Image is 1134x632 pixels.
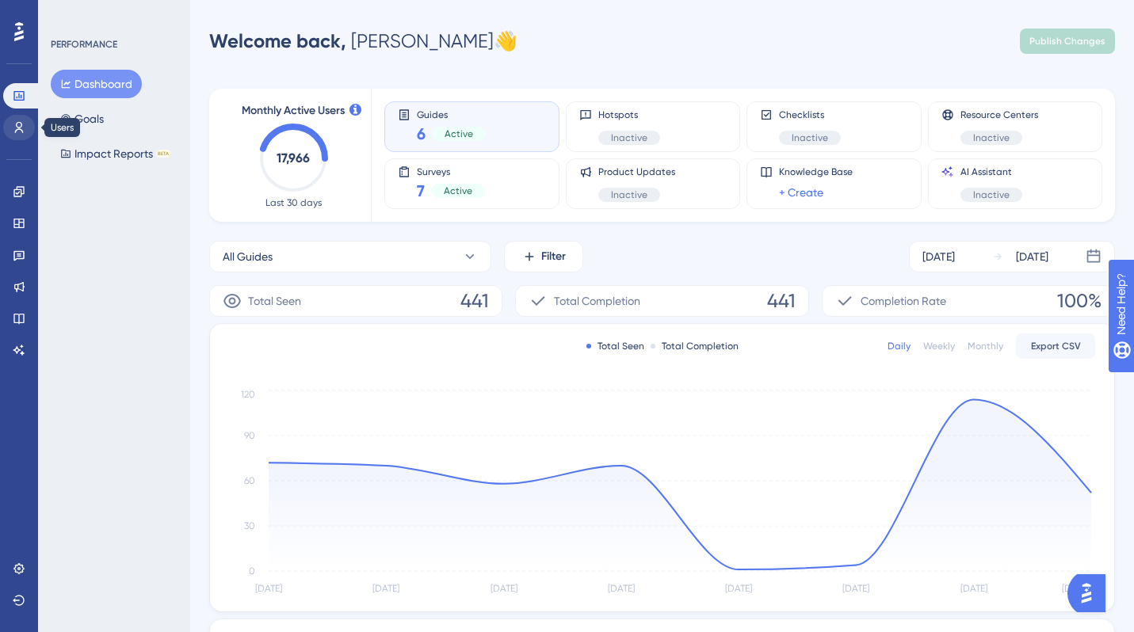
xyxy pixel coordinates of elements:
div: [DATE] [922,247,955,266]
tspan: [DATE] [725,583,752,594]
span: Knowledge Base [779,166,853,178]
span: 441 [460,288,489,314]
span: Total Seen [248,291,301,310]
span: Surveys [417,166,485,177]
button: Filter [504,241,583,272]
span: Checklists [779,109,841,121]
span: Active [445,128,473,140]
span: 7 [417,180,425,202]
tspan: [DATE] [608,583,635,594]
button: Publish Changes [1020,29,1115,54]
span: Inactive [611,131,647,144]
div: Monthly [968,340,1003,352]
div: Total Completion [651,340,739,352]
span: Active [444,185,472,197]
iframe: UserGuiding AI Assistant Launcher [1067,569,1115,617]
span: Monthly Active Users [242,101,345,120]
span: Need Help? [37,4,99,23]
tspan: [DATE] [1062,583,1089,594]
span: Filter [541,247,566,266]
a: + Create [779,183,823,202]
tspan: [DATE] [842,583,869,594]
tspan: 30 [244,520,255,531]
span: Export CSV [1031,340,1081,352]
span: Total Completion [554,291,640,310]
span: Hotspots [598,109,660,121]
span: Guides [417,109,486,120]
span: 100% [1057,288,1102,314]
span: Resource Centers [960,109,1038,121]
tspan: 120 [241,389,255,400]
span: Product Updates [598,166,675,178]
tspan: [DATE] [255,583,282,594]
tspan: 90 [244,430,255,441]
div: [PERSON_NAME] 👋 [209,29,517,54]
span: All Guides [223,247,273,266]
tspan: [DATE] [491,583,517,594]
span: Inactive [973,188,1010,201]
div: Weekly [923,340,955,352]
div: [DATE] [1016,247,1048,266]
button: Dashboard [51,70,142,98]
tspan: 0 [249,565,255,577]
span: AI Assistant [960,166,1022,178]
div: BETA [156,150,170,158]
div: Total Seen [586,340,644,352]
button: Export CSV [1016,333,1095,359]
div: Daily [888,340,911,352]
div: PERFORMANCE [51,38,117,51]
span: Publish Changes [1029,35,1105,48]
button: Impact ReportsBETA [51,139,180,168]
button: Goals [51,105,113,133]
tspan: [DATE] [372,583,399,594]
tspan: [DATE] [960,583,987,594]
text: 17,966 [277,150,310,166]
span: Inactive [792,131,828,144]
span: 6 [417,123,426,145]
span: Inactive [611,188,647,201]
span: Inactive [973,131,1010,144]
span: Completion Rate [861,291,946,310]
tspan: 60 [244,475,255,486]
span: 441 [767,288,796,314]
span: Last 30 days [265,196,322,209]
button: All Guides [209,241,491,272]
span: Welcome back, [209,29,346,52]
